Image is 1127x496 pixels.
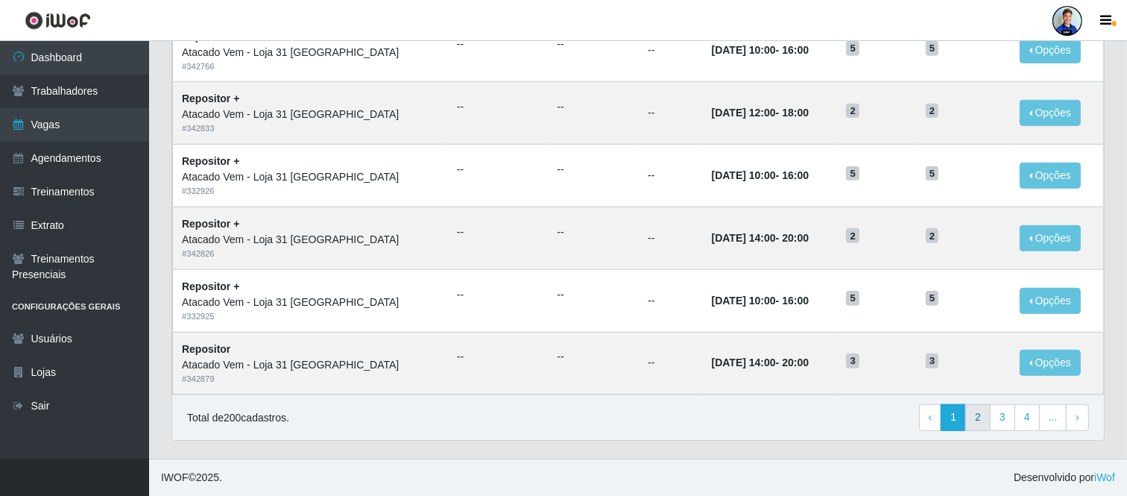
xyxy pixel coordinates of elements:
[712,169,809,181] strong: -
[457,225,540,240] ul: --
[187,410,289,426] p: Total de 200 cadastros.
[712,357,776,368] time: [DATE] 14:00
[182,31,230,43] strong: Repositor
[712,295,809,307] strong: -
[557,37,630,52] ul: --
[926,228,939,243] span: 2
[1094,471,1115,483] a: iWof
[782,169,809,181] time: 16:00
[846,291,859,306] span: 5
[182,169,439,185] div: Atacado Vem - Loja 31 [GEOGRAPHIC_DATA]
[182,107,439,122] div: Atacado Vem - Loja 31 [GEOGRAPHIC_DATA]
[846,354,859,368] span: 3
[182,122,439,135] div: # 342833
[919,404,942,431] a: Previous
[457,99,540,115] ul: --
[1020,225,1081,251] button: Opções
[712,107,809,119] strong: -
[782,44,809,56] time: 16:00
[182,155,239,167] strong: Repositor +
[926,166,939,181] span: 5
[557,287,630,303] ul: --
[25,11,91,30] img: CoreUI Logo
[161,470,222,486] span: © 2025 .
[1020,288,1081,314] button: Opções
[182,185,439,198] div: # 332926
[712,357,809,368] strong: -
[919,404,1089,431] nav: pagination
[1014,404,1040,431] a: 4
[782,107,809,119] time: 18:00
[182,295,439,310] div: Atacado Vem - Loja 31 [GEOGRAPHIC_DATA]
[457,349,540,365] ul: --
[926,354,939,368] span: 3
[846,104,859,119] span: 2
[782,232,809,244] time: 20:00
[457,287,540,303] ul: --
[182,60,439,73] div: # 342766
[182,218,239,230] strong: Repositor +
[557,162,630,178] ul: --
[712,295,776,307] time: [DATE] 10:00
[182,310,439,323] div: # 332925
[1020,100,1081,126] button: Opções
[639,19,702,82] td: --
[782,357,809,368] time: 20:00
[926,41,939,56] span: 5
[457,162,540,178] ul: --
[712,169,776,181] time: [DATE] 10:00
[182,232,439,248] div: Atacado Vem - Loja 31 [GEOGRAPHIC_DATA]
[639,145,702,207] td: --
[990,404,1015,431] a: 3
[182,92,239,104] strong: Repositor +
[182,248,439,260] div: # 342826
[639,82,702,145] td: --
[926,291,939,306] span: 5
[1020,37,1081,63] button: Opções
[712,232,776,244] time: [DATE] 14:00
[457,37,540,52] ul: --
[161,471,189,483] span: IWOF
[1020,163,1081,189] button: Opções
[1076,411,1079,423] span: ›
[1039,404,1067,431] a: ...
[712,44,776,56] time: [DATE] 10:00
[712,107,776,119] time: [DATE] 12:00
[182,343,230,355] strong: Repositor
[782,295,809,307] time: 16:00
[182,280,239,292] strong: Repositor +
[712,232,809,244] strong: -
[846,228,859,243] span: 2
[846,41,859,56] span: 5
[926,104,939,119] span: 2
[557,349,630,365] ul: --
[965,404,991,431] a: 2
[182,45,439,60] div: Atacado Vem - Loja 31 [GEOGRAPHIC_DATA]
[1066,404,1089,431] a: Next
[929,411,932,423] span: ‹
[941,404,966,431] a: 1
[182,357,439,373] div: Atacado Vem - Loja 31 [GEOGRAPHIC_DATA]
[182,373,439,386] div: # 342879
[639,207,702,269] td: --
[846,166,859,181] span: 5
[639,332,702,395] td: --
[557,99,630,115] ul: --
[557,225,630,240] ul: --
[712,44,809,56] strong: -
[639,269,702,332] td: --
[1014,470,1115,486] span: Desenvolvido por
[1020,350,1081,376] button: Opções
